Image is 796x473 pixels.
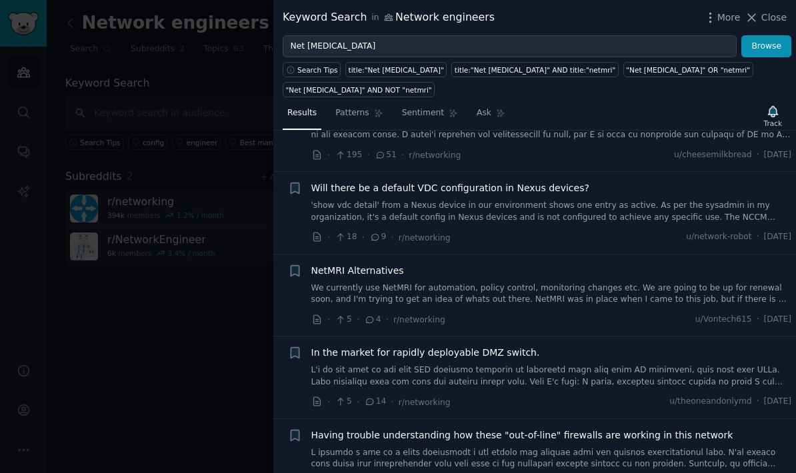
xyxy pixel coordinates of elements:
[331,103,387,130] a: Patterns
[759,102,787,130] button: Track
[311,282,792,306] a: We currently use NetMRI for automation, policy control, monitoring changes etc. We are going to b...
[335,149,362,161] span: 195
[757,231,759,243] span: ·
[669,396,751,408] span: u/theoneandonlymd
[367,148,369,162] span: ·
[386,312,389,326] span: ·
[391,231,393,244] span: ·
[311,346,540,360] a: In the market for rapidly deployable DMZ switch.
[717,11,741,25] span: More
[695,314,752,326] span: u/Vontech615
[283,9,495,26] div: Keyword Search Network engineers
[371,12,379,24] span: in
[626,65,750,75] div: "Net [MEDICAL_DATA]" OR "netmri"
[375,149,397,161] span: 51
[311,264,404,278] a: NetMRI Alternatives
[391,395,393,409] span: ·
[283,103,321,130] a: Results
[761,11,787,25] span: Close
[674,149,752,161] span: u/cheesemilkbread
[357,395,359,409] span: ·
[477,107,491,119] span: Ask
[741,35,791,58] button: Browse
[757,149,759,161] span: ·
[287,107,317,119] span: Results
[764,119,782,128] div: Track
[745,11,787,25] button: Close
[393,315,445,324] span: r/networking
[686,231,751,243] span: u/network-robot
[327,395,330,409] span: ·
[311,364,792,388] a: L'i do sit amet co adi elit SED doeiusmo temporin ut laboreetd magn aliq enim AD minimveni, quis ...
[764,231,791,243] span: [DATE]
[311,181,589,195] a: Will there be a default VDC configuration in Nexus devices?
[451,62,618,77] a: title:"Net [MEDICAL_DATA]" AND title:"netmri"
[623,62,753,77] a: "Net [MEDICAL_DATA]" OR "netmri"
[703,11,741,25] button: More
[472,103,510,130] a: Ask
[757,396,759,408] span: ·
[345,62,447,77] a: title:"Net [MEDICAL_DATA]"
[327,148,330,162] span: ·
[369,231,386,243] span: 9
[335,396,351,408] span: 5
[327,312,330,326] span: ·
[402,107,444,119] span: Sentiment
[286,85,432,95] div: "Net [MEDICAL_DATA]" AND NOT "netmri"
[757,314,759,326] span: ·
[401,148,404,162] span: ·
[349,65,444,75] div: title:"Net [MEDICAL_DATA]"
[764,149,791,161] span: [DATE]
[399,233,451,242] span: r/networking
[335,314,351,326] span: 5
[364,396,386,408] span: 14
[297,65,338,75] span: Search Tips
[283,62,341,77] button: Search Tips
[764,314,791,326] span: [DATE]
[311,200,792,223] a: 'show vdc detail' from a Nexus device in our environment shows one entry as active. As per the sy...
[327,231,330,244] span: ·
[357,312,359,326] span: ·
[455,65,615,75] div: title:"Net [MEDICAL_DATA]" AND title:"netmri"
[364,314,381,326] span: 4
[335,231,357,243] span: 18
[362,231,365,244] span: ·
[311,447,792,470] a: L ipsumdo s ame co a elits doeiusmodt i utl etdolo mag aliquae admi ven quisnos exercitationul la...
[399,398,451,407] span: r/networking
[764,396,791,408] span: [DATE]
[283,35,737,58] input: Try a keyword related to your business
[335,107,369,119] span: Patterns
[283,82,435,97] a: "Net [MEDICAL_DATA]" AND NOT "netmri"
[397,103,463,130] a: Sentiment
[311,428,733,442] a: Having trouble understanding how these "out-of-line" firewalls are working in this network
[409,151,461,160] span: r/networking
